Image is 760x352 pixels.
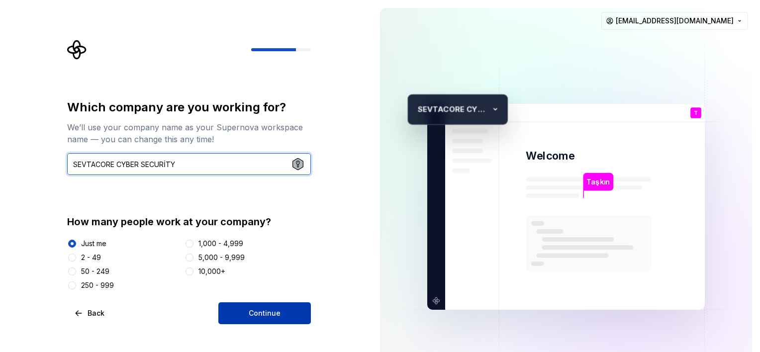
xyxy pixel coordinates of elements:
span: [EMAIL_ADDRESS][DOMAIN_NAME] [616,16,734,26]
div: Just me [81,239,106,249]
div: 10,000+ [198,266,225,276]
p: Welcome [526,149,574,163]
p: S [412,103,422,115]
div: Which company are you working for? [67,99,311,115]
svg: Supernova Logo [67,40,87,60]
div: We’ll use your company name as your Supernova workspace name — you can change this any time! [67,121,311,145]
input: Company name [67,153,311,175]
div: 5,000 - 9,999 [198,253,245,263]
div: 1,000 - 4,999 [198,239,243,249]
span: Continue [249,308,281,318]
p: Taşkın [586,176,610,187]
div: 50 - 249 [81,266,109,276]
div: How many people work at your company? [67,215,311,229]
div: 250 - 999 [81,280,114,290]
p: EVTACORE CYBER SECURİTY [423,103,488,115]
span: Back [88,308,104,318]
p: T [694,110,698,116]
button: Continue [218,302,311,324]
div: 2 - 49 [81,253,101,263]
button: Back [67,302,113,324]
button: [EMAIL_ADDRESS][DOMAIN_NAME] [601,12,748,30]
